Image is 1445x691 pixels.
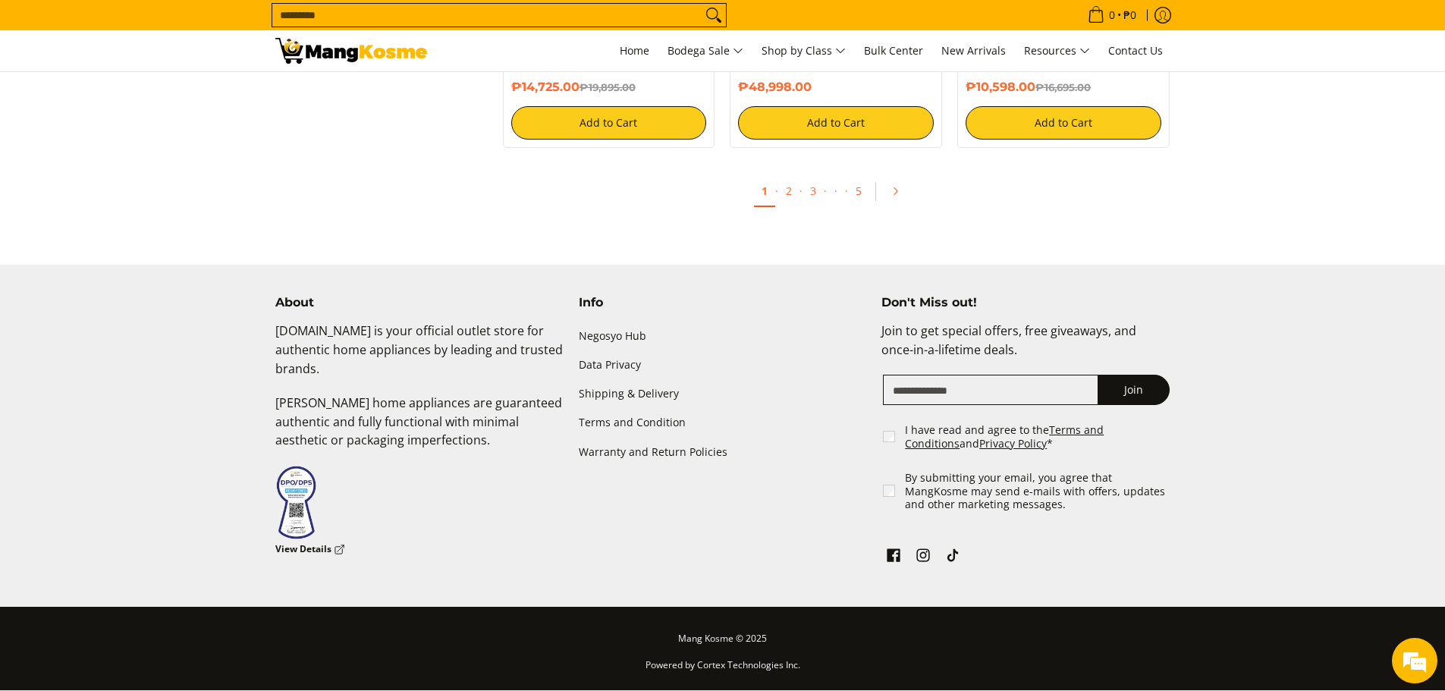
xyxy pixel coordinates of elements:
[275,322,564,393] p: [DOMAIN_NAME] is your official outlet store for authentic home appliances by leading and trusted ...
[580,81,636,93] del: ₱19,895.00
[8,414,289,467] textarea: Type your message and hit 'Enter'
[1024,42,1090,61] span: Resources
[275,38,427,64] img: Bodega Sale Aircon l Mang Kosme: Home Appliances Warehouse Sale Window Type
[511,80,707,95] h6: ₱14,725.00
[942,545,963,570] a: See Mang Kosme on TikTok
[249,8,285,44] div: Minimize live chat window
[1098,375,1170,405] button: Join
[579,322,867,350] a: Negosyo Hub
[966,80,1161,95] h6: ₱10,598.00
[738,80,934,95] h6: ₱48,998.00
[668,42,743,61] span: Bodega Sale
[913,545,934,570] a: See Mang Kosme on Instagram
[275,540,345,559] a: View Details
[775,184,778,198] span: ·
[966,106,1161,140] button: Add to Cart
[1121,10,1139,20] span: ₱0
[612,30,657,71] a: Home
[579,438,867,466] a: Warranty and Return Policies
[579,409,867,438] a: Terms and Condition
[856,30,931,71] a: Bulk Center
[979,436,1047,451] a: Privacy Policy
[1016,30,1098,71] a: Resources
[579,351,867,380] a: Data Privacy
[881,295,1170,310] h4: Don't Miss out!
[79,85,255,105] div: Chat with us now
[660,30,751,71] a: Bodega Sale
[934,30,1013,71] a: New Arrivals
[845,184,848,198] span: ·
[88,191,209,344] span: We're online!
[579,380,867,409] a: Shipping & Delivery
[275,656,1170,683] p: Powered by Cortex Technologies Inc.
[738,106,934,140] button: Add to Cart
[1101,30,1170,71] a: Contact Us
[762,42,846,61] span: Shop by Class
[803,176,824,206] a: 3
[848,176,869,206] a: 5
[1107,10,1117,20] span: 0
[1083,7,1141,24] span: •
[620,43,649,58] span: Home
[941,43,1006,58] span: New Arrivals
[275,295,564,310] h4: About
[275,394,564,465] p: [PERSON_NAME] home appliances are guaranteed authentic and fully functional with minimal aestheti...
[905,422,1104,451] a: Terms and Conditions
[824,184,827,198] span: ·
[579,295,867,310] h4: Info
[511,106,707,140] button: Add to Cart
[799,184,803,198] span: ·
[275,465,317,540] img: Data Privacy Seal
[905,471,1171,511] label: By submitting your email, you agree that MangKosme may send e-mails with offers, updates and othe...
[778,176,799,206] a: 2
[1108,43,1163,58] span: Contact Us
[495,171,1178,219] ul: Pagination
[275,630,1170,656] p: Mang Kosme © 2025
[827,176,845,206] span: ·
[883,545,904,570] a: See Mang Kosme on Facebook
[442,30,1170,71] nav: Main Menu
[905,423,1171,450] label: I have read and agree to the and *
[881,322,1170,375] p: Join to get special offers, free giveaways, and once-in-a-lifetime deals.
[864,43,923,58] span: Bulk Center
[702,4,726,27] button: Search
[754,30,853,71] a: Shop by Class
[754,176,775,207] a: 1
[1035,81,1091,93] del: ₱16,695.00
